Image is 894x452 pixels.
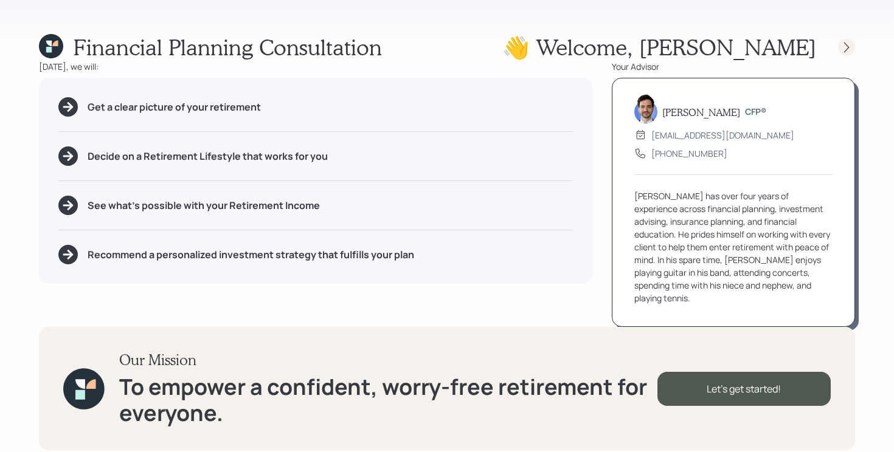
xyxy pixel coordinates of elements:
[745,107,766,117] h6: CFP®
[88,151,328,162] h5: Decide on a Retirement Lifestyle that works for you
[634,190,833,304] div: [PERSON_NAME] has over four years of experience across financial planning, investment advising, i...
[88,200,320,211] h5: See what's possible with your Retirement Income
[88,249,414,261] h5: Recommend a personalized investment strategy that fulfills your plan
[612,60,855,73] div: Your Advisor
[88,101,261,113] h5: Get a clear picture of your retirement
[73,34,382,60] h1: Financial Planning Consultation
[119,351,657,369] h3: Our Mission
[662,106,740,118] h5: [PERSON_NAME]
[657,372,831,406] div: Let's get started!
[651,129,794,142] div: [EMAIL_ADDRESS][DOMAIN_NAME]
[119,374,657,426] h1: To empower a confident, worry-free retirement for everyone.
[634,94,657,123] img: jonah-coleman-headshot.png
[39,60,592,73] div: [DATE], we will:
[651,147,727,160] div: [PHONE_NUMBER]
[502,34,816,60] h1: 👋 Welcome , [PERSON_NAME]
